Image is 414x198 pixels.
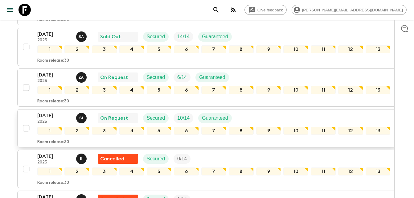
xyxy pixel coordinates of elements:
[143,32,169,42] div: Secured
[98,154,138,164] div: Flash Pack cancellation
[283,86,308,94] div: 10
[76,74,88,79] span: Zakaria Achahri
[177,114,190,122] p: 10 / 14
[37,45,62,53] div: 1
[229,45,254,53] div: 8
[119,127,144,135] div: 4
[283,45,308,53] div: 10
[229,86,254,94] div: 8
[92,127,117,135] div: 3
[147,155,165,163] p: Secured
[37,180,69,185] p: Room release: 30
[174,86,199,94] div: 6
[366,127,391,135] div: 13
[143,72,169,82] div: Secured
[79,34,84,39] p: S A
[92,86,117,94] div: 3
[256,86,281,94] div: 9
[37,160,71,165] p: 2025
[177,74,187,81] p: 6 / 14
[76,115,88,120] span: Said Isouktan
[366,167,391,175] div: 13
[37,167,62,175] div: 1
[147,114,165,122] p: Secured
[100,33,121,40] p: Sold Out
[119,86,144,94] div: 4
[37,31,71,38] p: [DATE]
[256,45,281,53] div: 9
[256,167,281,175] div: 9
[80,156,83,161] p: I I
[76,113,88,123] button: SI
[76,31,88,42] button: SA
[147,127,172,135] div: 5
[143,113,169,123] div: Secured
[92,45,117,53] div: 3
[201,127,226,135] div: 7
[177,155,187,163] p: 0 / 14
[100,155,124,163] p: Cancelled
[37,119,71,124] p: 2025
[64,127,89,135] div: 2
[174,167,199,175] div: 6
[229,127,254,135] div: 8
[37,38,71,43] p: 2025
[174,127,199,135] div: 6
[37,71,71,79] p: [DATE]
[76,72,88,83] button: ZA
[37,140,69,145] p: Room release: 30
[119,45,144,53] div: 4
[17,28,397,66] button: [DATE]2025Samir AchahriSold OutSecuredTrip FillGuaranteed12345678910111213Room release:30
[76,33,88,38] span: Samir Achahri
[4,4,16,16] button: menu
[100,114,128,122] p: On Request
[92,167,117,175] div: 3
[17,150,397,188] button: [DATE]2025Ismail IngriouiFlash Pack cancellationSecuredTrip Fill12345678910111213Room release:30
[174,154,191,164] div: Trip Fill
[177,33,190,40] p: 14 / 14
[37,127,62,135] div: 1
[17,109,397,147] button: [DATE]2025Said IsouktanOn RequestSecuredTrip FillGuaranteed12345678910111213Room release:30
[338,167,363,175] div: 12
[37,79,71,84] p: 2025
[199,74,225,81] p: Guaranteed
[338,45,363,53] div: 12
[79,75,84,80] p: Z A
[292,5,407,15] div: [PERSON_NAME][EMAIL_ADDRESS][DOMAIN_NAME]
[76,155,88,160] span: Ismail Ingrioui
[37,112,71,119] p: [DATE]
[311,167,336,175] div: 11
[202,33,228,40] p: Guaranteed
[283,167,308,175] div: 10
[147,167,172,175] div: 5
[76,154,88,164] button: II
[37,58,69,63] p: Room release: 30
[174,113,193,123] div: Trip Fill
[311,86,336,94] div: 11
[147,33,165,40] p: Secured
[254,8,286,12] span: Give feedback
[147,86,172,94] div: 5
[210,4,222,16] button: search adventures
[37,153,71,160] p: [DATE]
[174,45,199,53] div: 6
[201,167,226,175] div: 7
[338,127,363,135] div: 12
[338,86,363,94] div: 12
[299,8,406,12] span: [PERSON_NAME][EMAIL_ADDRESS][DOMAIN_NAME]
[143,154,169,164] div: Secured
[100,74,128,81] p: On Request
[64,167,89,175] div: 2
[147,45,172,53] div: 5
[17,68,397,107] button: [DATE]2025Zakaria AchahriOn RequestSecuredTrip FillGuaranteed12345678910111213Room release:30
[174,72,191,82] div: Trip Fill
[174,32,193,42] div: Trip Fill
[244,5,287,15] a: Give feedback
[37,18,69,23] p: Room release: 30
[311,127,336,135] div: 11
[256,127,281,135] div: 9
[283,127,308,135] div: 10
[202,114,228,122] p: Guaranteed
[64,86,89,94] div: 2
[366,45,391,53] div: 13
